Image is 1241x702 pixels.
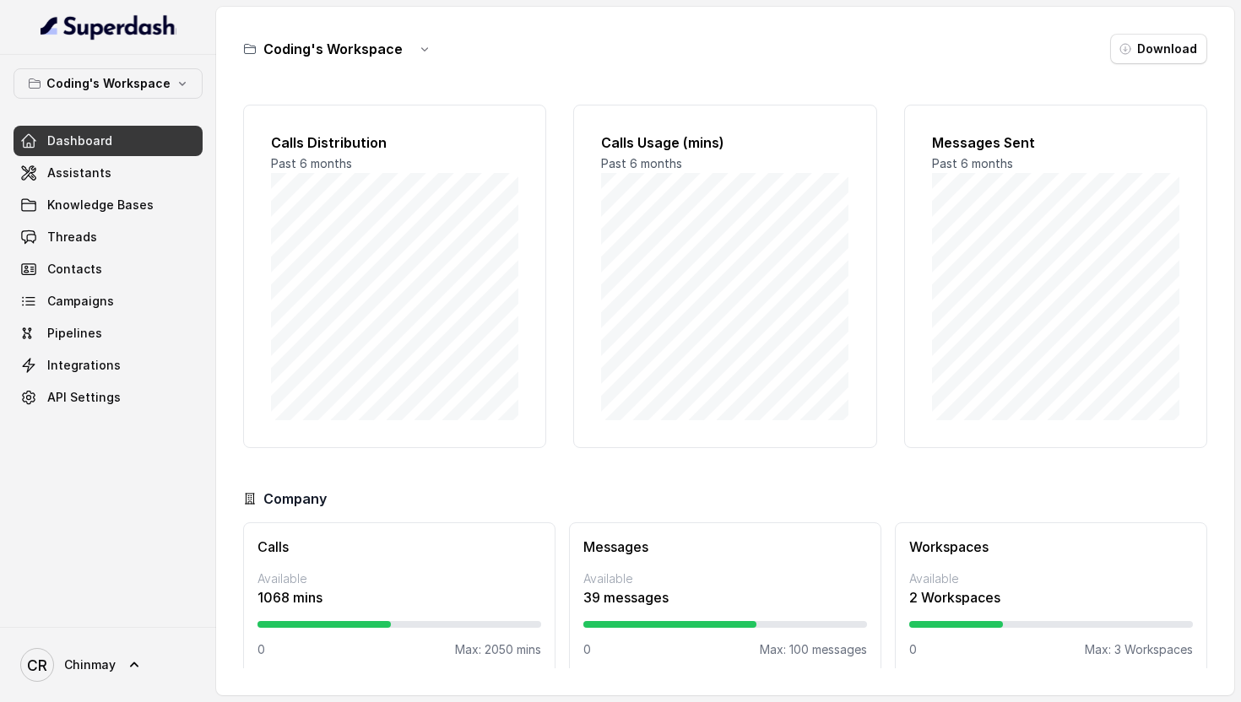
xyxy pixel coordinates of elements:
span: Chinmay [64,656,116,673]
a: Dashboard [14,126,203,156]
h2: Messages Sent [932,132,1179,153]
span: Dashboard [47,132,112,149]
span: Pipelines [47,325,102,342]
span: Integrations [47,357,121,374]
a: API Settings [14,382,203,413]
a: Campaigns [14,286,203,316]
h3: Company [263,489,327,509]
p: Max: 100 messages [760,641,867,658]
h2: Calls Usage (mins) [601,132,848,153]
p: 39 messages [583,587,867,607]
span: Threads [47,229,97,246]
img: light.svg [41,13,176,40]
p: Available [583,570,867,587]
p: 0 [909,641,917,658]
a: Chinmay [14,641,203,688]
h2: Calls Distribution [271,132,518,153]
a: Assistants [14,158,203,188]
p: 0 [583,641,591,658]
h3: Calls [257,537,541,557]
p: Max: 3 Workspaces [1085,641,1193,658]
span: Knowledge Bases [47,197,154,213]
p: Max: 2050 mins [455,641,541,658]
p: Coding's Workspace [46,73,171,94]
span: API Settings [47,389,121,406]
span: Contacts [47,261,102,278]
h3: Coding's Workspace [263,39,403,59]
button: Coding's Workspace [14,68,203,99]
h3: Workspaces [909,537,1193,557]
p: Available [909,570,1193,587]
a: Pipelines [14,318,203,348]
span: Assistants [47,165,111,181]
a: Knowledge Bases [14,190,203,220]
p: 0 [257,641,265,658]
a: Threads [14,222,203,252]
button: Download [1110,34,1207,64]
text: CR [27,656,47,674]
span: Past 6 months [932,156,1013,170]
span: Past 6 months [601,156,682,170]
p: 1068 mins [257,587,541,607]
h3: Messages [583,537,867,557]
a: Contacts [14,254,203,284]
span: Campaigns [47,293,114,310]
span: Past 6 months [271,156,352,170]
a: Integrations [14,350,203,381]
p: 2 Workspaces [909,587,1193,607]
p: Available [257,570,541,587]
